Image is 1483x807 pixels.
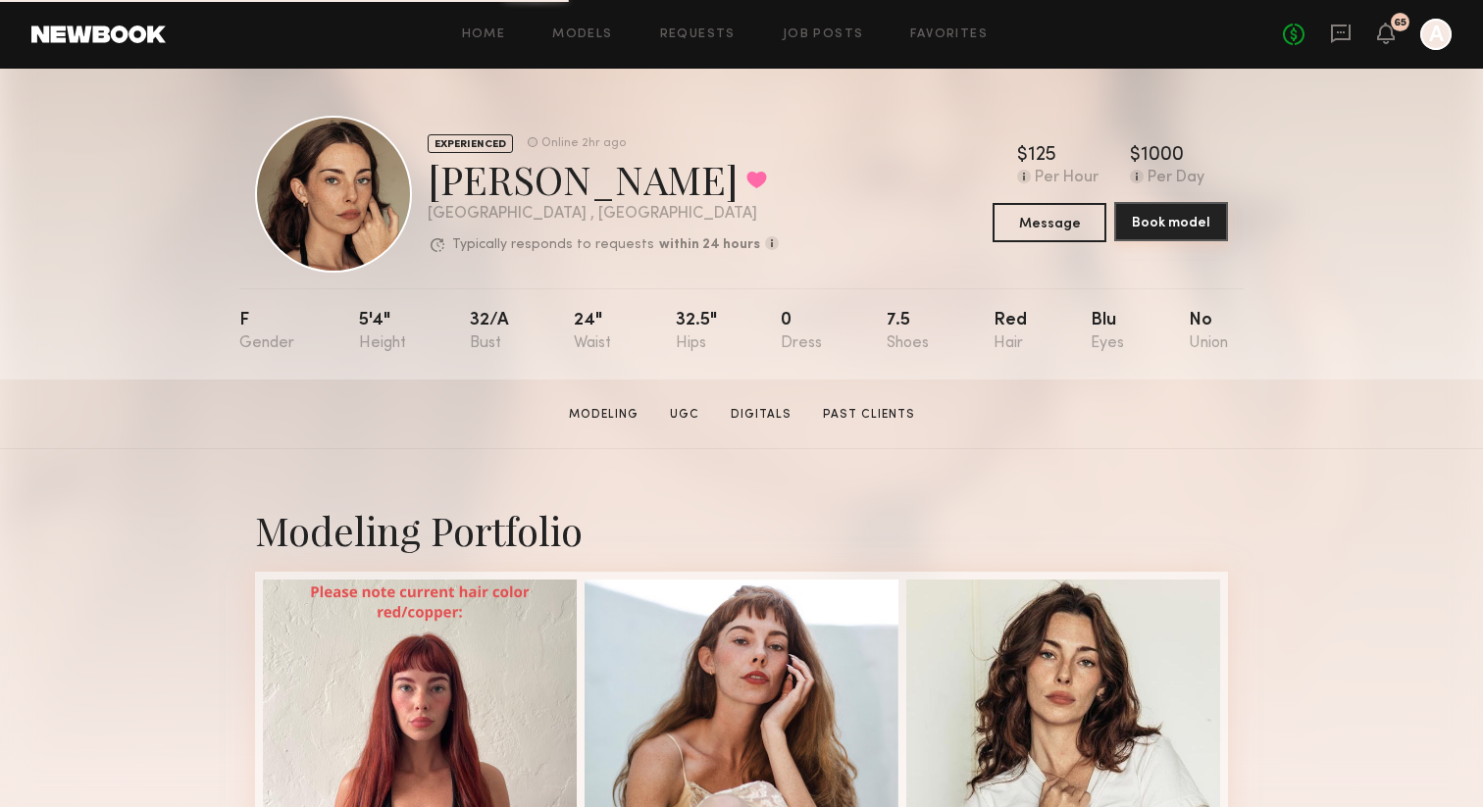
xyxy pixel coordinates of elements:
[887,312,929,352] div: 7.5
[993,203,1106,242] button: Message
[359,312,406,352] div: 5'4"
[1017,146,1028,166] div: $
[561,406,646,424] a: Modeling
[1148,170,1204,187] div: Per Day
[1394,18,1406,28] div: 65
[552,28,612,41] a: Models
[1189,312,1228,352] div: No
[1028,146,1056,166] div: 125
[428,153,779,205] div: [PERSON_NAME]
[470,312,509,352] div: 32/a
[723,406,799,424] a: Digitals
[1114,203,1228,242] a: Book model
[452,238,654,252] p: Typically responds to requests
[1091,312,1124,352] div: Blu
[1114,202,1228,241] button: Book model
[1130,146,1141,166] div: $
[239,312,294,352] div: F
[1420,19,1452,50] a: A
[660,28,736,41] a: Requests
[994,312,1027,352] div: Red
[1035,170,1099,187] div: Per Hour
[659,238,760,252] b: within 24 hours
[462,28,506,41] a: Home
[1141,146,1184,166] div: 1000
[428,206,779,223] div: [GEOGRAPHIC_DATA] , [GEOGRAPHIC_DATA]
[541,137,626,150] div: Online 2hr ago
[255,504,1228,556] div: Modeling Portfolio
[815,406,923,424] a: Past Clients
[676,312,717,352] div: 32.5"
[662,406,707,424] a: UGC
[910,28,988,41] a: Favorites
[783,28,864,41] a: Job Posts
[574,312,611,352] div: 24"
[428,134,513,153] div: EXPERIENCED
[781,312,822,352] div: 0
